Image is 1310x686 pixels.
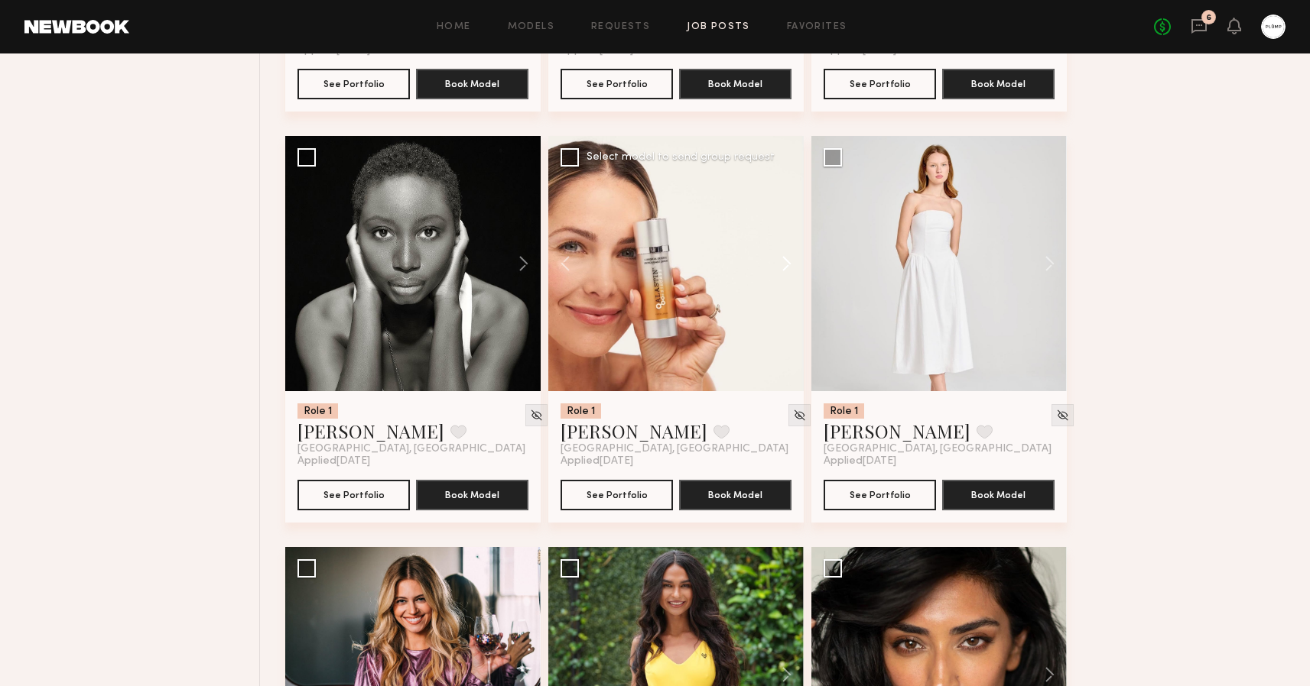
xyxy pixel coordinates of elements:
button: See Portfolio [824,69,936,99]
a: Home [437,22,471,32]
button: See Portfolio [561,69,673,99]
a: [PERSON_NAME] [824,419,970,443]
a: [PERSON_NAME] [561,419,707,443]
button: Book Model [679,480,792,510]
a: Book Model [416,76,528,89]
a: Book Model [679,76,792,89]
button: See Portfolio [297,69,410,99]
div: Role 1 [561,403,601,419]
span: [GEOGRAPHIC_DATA], [GEOGRAPHIC_DATA] [561,443,788,455]
div: Applied [DATE] [561,455,792,468]
a: Favorites [787,22,847,32]
button: See Portfolio [824,480,936,510]
img: Unhide Model [793,409,806,422]
div: Role 1 [297,403,338,419]
div: Role 1 [824,403,864,419]
a: Job Posts [687,22,750,32]
a: Book Model [942,76,1055,89]
button: Book Model [416,480,528,510]
button: Book Model [679,69,792,99]
a: [PERSON_NAME] [297,419,444,443]
img: Unhide Model [530,409,543,422]
a: Book Model [679,487,792,500]
img: Unhide Model [1056,409,1069,422]
button: Book Model [416,69,528,99]
a: Models [508,22,554,32]
div: Applied [DATE] [824,455,1055,468]
button: See Portfolio [297,480,410,510]
a: Book Model [942,487,1055,500]
a: Requests [591,22,650,32]
button: See Portfolio [561,480,673,510]
a: Book Model [416,487,528,500]
a: 6 [1191,18,1208,37]
div: Select model to send group request [587,152,775,163]
span: [GEOGRAPHIC_DATA], [GEOGRAPHIC_DATA] [297,443,525,455]
div: Applied [DATE] [297,455,528,468]
span: [GEOGRAPHIC_DATA], [GEOGRAPHIC_DATA] [824,443,1052,455]
div: 6 [1206,14,1211,22]
button: Book Model [942,69,1055,99]
button: Book Model [942,480,1055,510]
